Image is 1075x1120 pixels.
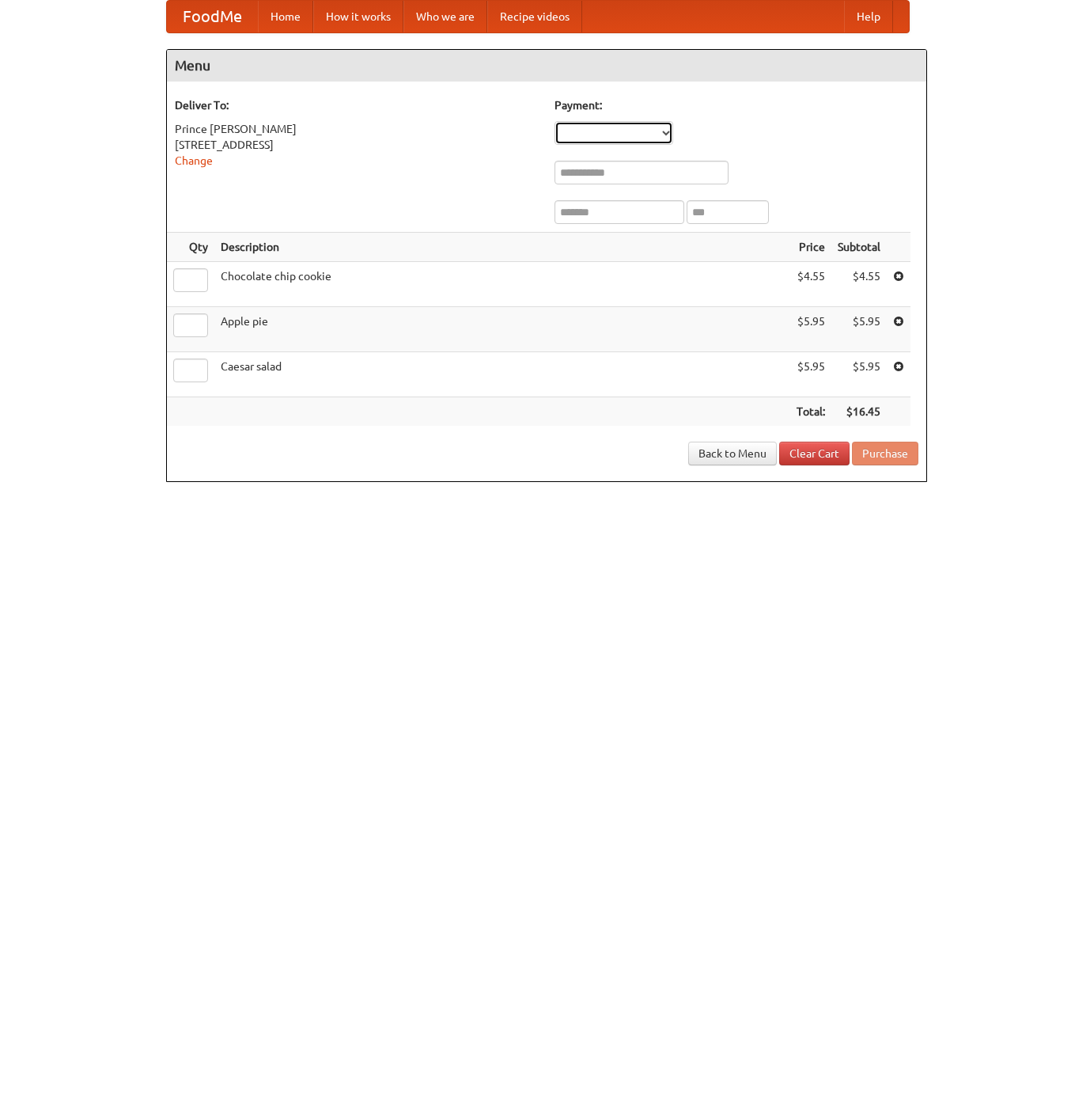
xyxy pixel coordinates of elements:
a: Help [844,1,893,32]
td: Chocolate chip cookie [214,262,790,307]
div: Prince [PERSON_NAME] [175,121,539,137]
a: How it works [313,1,403,32]
a: Change [175,154,213,167]
td: $5.95 [831,352,887,397]
td: $4.55 [831,262,887,307]
h5: Payment: [555,97,918,113]
a: Recipe videos [487,1,582,32]
a: Home [258,1,313,32]
h5: Deliver To: [175,97,539,113]
th: $16.45 [831,397,887,427]
button: Purchase [852,442,918,465]
h4: Menu [167,50,926,82]
a: Clear Cart [779,442,850,465]
a: Back to Menu [688,442,777,465]
th: Total: [790,397,831,427]
td: $5.95 [790,307,831,352]
td: $4.55 [790,262,831,307]
td: Caesar salad [214,352,790,397]
th: Description [214,233,790,262]
a: FoodMe [167,1,258,32]
td: $5.95 [790,352,831,397]
th: Price [790,233,831,262]
th: Qty [167,233,214,262]
td: Apple pie [214,307,790,352]
div: [STREET_ADDRESS] [175,137,539,153]
a: Who we are [403,1,487,32]
th: Subtotal [831,233,887,262]
td: $5.95 [831,307,887,352]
